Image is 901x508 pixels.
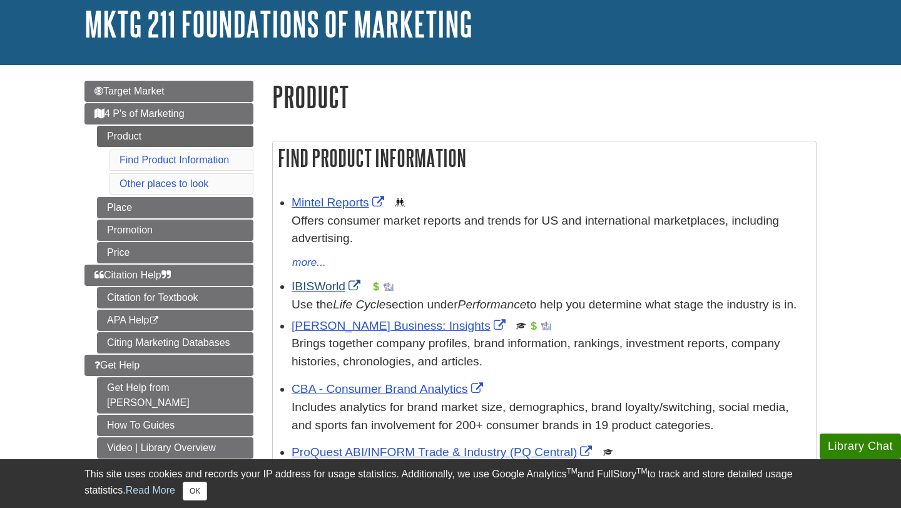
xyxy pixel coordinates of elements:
[183,482,207,500] button: Close
[97,415,253,436] a: How To Guides
[94,360,140,370] span: Get Help
[94,270,171,280] span: Citation Help
[97,197,253,218] a: Place
[84,103,253,124] a: 4 P's of Marketing
[84,81,253,102] a: Target Market
[292,296,810,314] div: Use the section under to help you determine what stage the industry is in.
[126,485,175,495] a: Read More
[458,298,527,311] i: Performance
[820,434,901,459] button: Library Chat
[97,287,253,308] a: Citation for Textbook
[292,319,509,332] a: Link opens in new window
[97,220,253,241] a: Promotion
[603,447,613,457] img: Scholarly or Peer Reviewed
[84,467,817,500] div: This site uses cookies and records your IP address for usage statistics. Additionally, we use Goo...
[292,280,364,293] a: Link opens in new window
[84,81,253,459] div: Guide Page Menu
[292,212,810,248] p: Offers consumer market reports and trends for US and international marketplaces, including advert...
[566,467,577,475] sup: TM
[272,81,817,113] h1: Product
[273,141,816,175] h2: Find Product Information
[529,321,539,331] img: Financial Report
[292,445,595,459] a: Link opens in new window
[371,282,381,292] img: Financial Report
[636,467,647,475] sup: TM
[395,198,405,208] img: Demographics
[516,321,526,331] img: Scholarly or Peer Reviewed
[97,310,253,331] a: APA Help
[292,254,327,272] button: more...
[97,332,253,353] a: Citing Marketing Databases
[384,282,394,292] img: Industry Report
[94,108,185,119] span: 4 P's of Marketing
[149,317,160,325] i: This link opens in a new window
[120,178,208,189] a: Other places to look
[292,399,810,435] p: Includes analytics for brand market size, demographics, brand loyalty/switching, social media, an...
[84,355,253,376] a: Get Help
[333,298,385,311] i: Life Cycle
[84,4,472,43] a: MKTG 211 Foundations of Marketing
[94,86,165,96] span: Target Market
[292,382,486,395] a: Link opens in new window
[97,126,253,147] a: Product
[97,377,253,414] a: Get Help from [PERSON_NAME]
[84,265,253,286] a: Citation Help
[292,335,810,371] p: Brings together company profiles, brand information, rankings, investment reports, company histor...
[120,155,229,165] a: Find Product Information
[97,437,253,459] a: Video | Library Overview
[541,321,551,331] img: Industry Report
[292,196,387,209] a: Link opens in new window
[97,242,253,263] a: Price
